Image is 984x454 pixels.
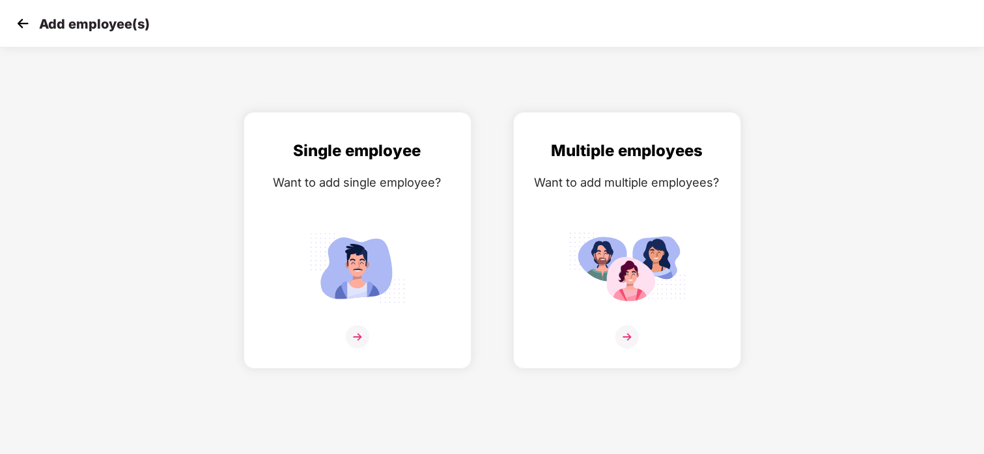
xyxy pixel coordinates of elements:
[569,227,686,308] img: svg+xml;base64,PHN2ZyB4bWxucz0iaHR0cDovL3d3dy53My5vcmcvMjAwMC9zdmciIGlkPSJNdWx0aXBsZV9lbXBsb3llZS...
[39,16,150,32] p: Add employee(s)
[257,139,458,163] div: Single employee
[615,325,639,349] img: svg+xml;base64,PHN2ZyB4bWxucz0iaHR0cDovL3d3dy53My5vcmcvMjAwMC9zdmciIHdpZHRoPSIzNiIgaGVpZ2h0PSIzNi...
[527,139,727,163] div: Multiple employees
[346,325,369,349] img: svg+xml;base64,PHN2ZyB4bWxucz0iaHR0cDovL3d3dy53My5vcmcvMjAwMC9zdmciIHdpZHRoPSIzNiIgaGVpZ2h0PSIzNi...
[257,173,458,192] div: Want to add single employee?
[13,14,33,33] img: svg+xml;base64,PHN2ZyB4bWxucz0iaHR0cDovL3d3dy53My5vcmcvMjAwMC9zdmciIHdpZHRoPSIzMCIgaGVpZ2h0PSIzMC...
[527,173,727,192] div: Want to add multiple employees?
[299,227,416,308] img: svg+xml;base64,PHN2ZyB4bWxucz0iaHR0cDovL3d3dy53My5vcmcvMjAwMC9zdmciIGlkPSJTaW5nbGVfZW1wbG95ZWUiIH...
